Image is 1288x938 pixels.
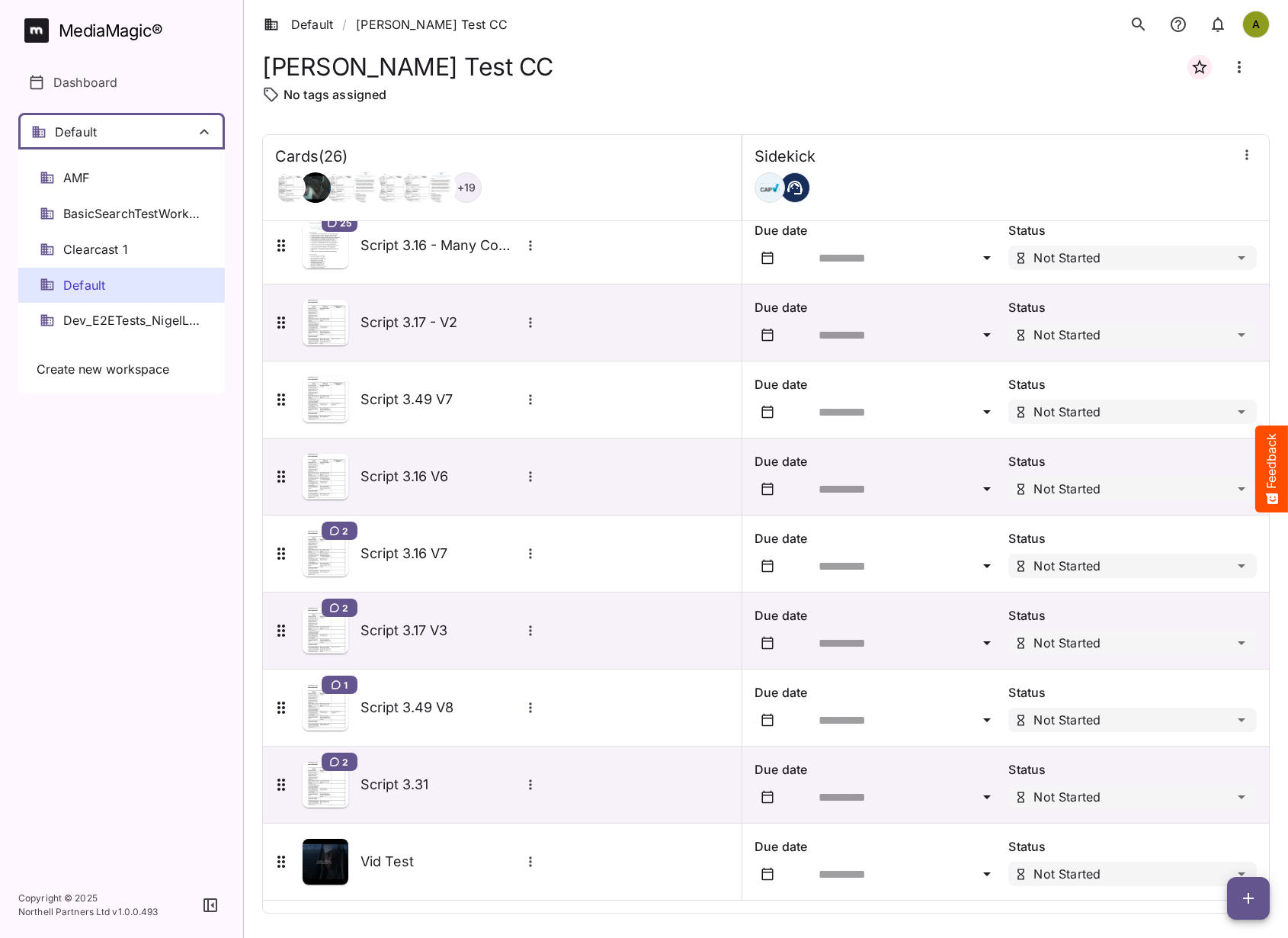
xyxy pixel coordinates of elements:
span: Create new workspace [37,361,169,378]
button: Feedback [1255,426,1288,512]
span: Default [63,277,105,294]
span: AMF [63,169,90,187]
button: Create new workspace [27,355,216,384]
span: BasicSearchTestWorkspace [63,205,203,223]
span: / [342,15,347,34]
a: Default [264,15,333,34]
span: Clearcast 1 [63,241,128,259]
button: notifications [1163,9,1193,40]
div: A [1242,11,1270,38]
button: notifications [1203,9,1233,40]
span: Dev_E2ETests_NigelLaptop [63,312,203,329]
button: search [1123,9,1154,40]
